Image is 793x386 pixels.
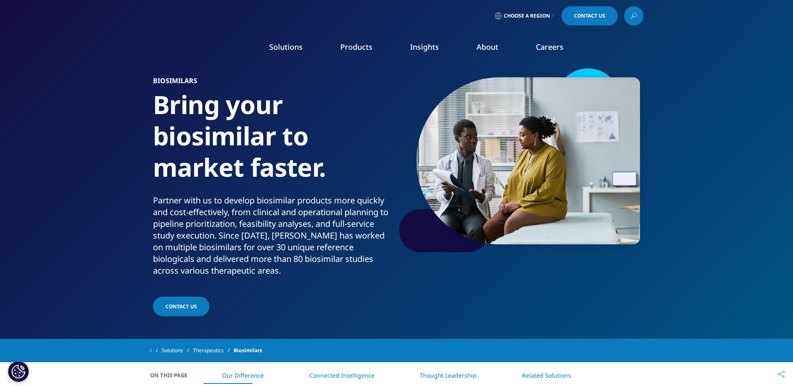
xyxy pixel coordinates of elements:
[410,42,439,52] a: Insights
[504,13,550,19] span: Choose a Region
[416,77,640,244] img: 2698_patient-talking-to-doctor-in-medical-clinic.jpg
[222,371,264,379] a: Our Difference
[153,89,393,195] h1: Bring your biosimilar to market faster.
[477,42,498,52] a: About
[561,6,618,25] a: Contact Us
[536,42,564,52] a: Careers
[234,343,262,358] span: Biosimilars
[522,371,571,379] a: Related Solutions
[150,371,196,379] span: On This Page
[166,303,197,310] span: Contact Us
[193,343,234,358] a: Therapeutics
[269,42,303,52] a: Solutions
[420,371,477,379] a: Thought Leadership
[340,42,372,52] a: Products
[162,343,193,358] a: Solutions
[8,361,29,382] button: Cookies Settings
[153,195,393,282] p: Partner with us to develop biosimilar products more quickly and cost-effectively, from clinical a...
[153,297,209,316] a: Contact Us
[309,371,375,379] a: Connected Intelligence
[220,29,643,69] nav: Primary
[574,13,605,18] span: Contact Us
[153,77,393,89] h6: Biosimilars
